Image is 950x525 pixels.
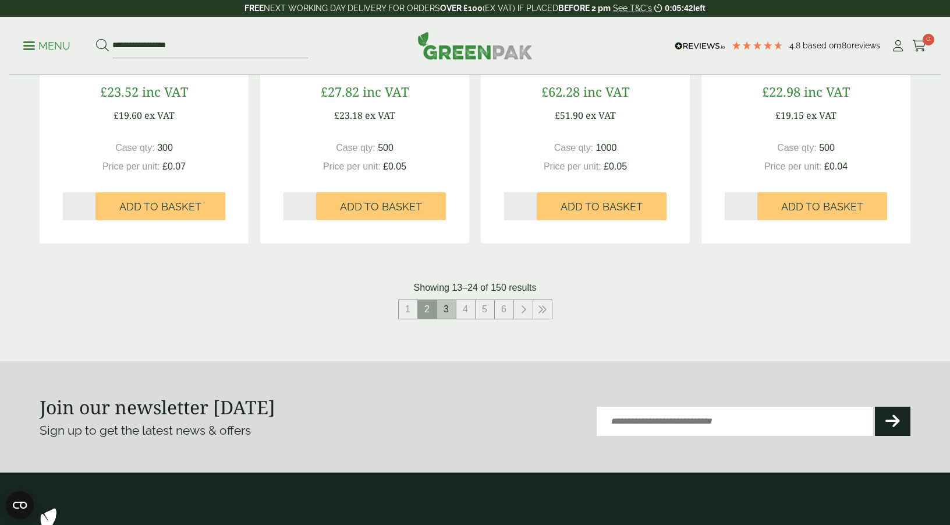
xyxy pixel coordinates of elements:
[119,200,201,213] span: Add to Basket
[824,161,848,171] span: £0.04
[558,3,611,13] strong: BEFORE 2 pm
[40,394,275,420] strong: Join our newsletter [DATE]
[114,109,142,122] span: £19.60
[142,83,188,100] span: inc VAT
[561,200,643,213] span: Add to Basket
[340,200,422,213] span: Add to Basket
[923,34,934,45] span: 0
[334,109,363,122] span: £23.18
[544,161,601,171] span: Price per unit:
[418,300,437,319] span: 2
[23,39,70,53] p: Menu
[541,83,580,100] span: £62.28
[665,3,693,13] span: 0:05:42
[363,83,409,100] span: inc VAT
[115,143,155,153] span: Case qty:
[838,41,852,50] span: 180
[495,300,513,319] a: 6
[537,192,667,220] button: Add to Basket
[440,3,483,13] strong: OVER £100
[803,41,838,50] span: Based on
[378,143,394,153] span: 500
[323,161,381,171] span: Price per unit:
[789,41,803,50] span: 4.8
[586,109,616,122] span: ex VAT
[613,3,652,13] a: See T&C's
[95,192,225,220] button: Add to Basket
[321,83,359,100] span: £27.82
[693,3,706,13] span: left
[417,31,533,59] img: GreenPak Supplies
[555,109,583,122] span: £51.90
[554,143,594,153] span: Case qty:
[437,300,456,319] a: 3
[100,83,139,100] span: £23.52
[852,41,880,50] span: reviews
[804,83,850,100] span: inc VAT
[912,37,927,55] a: 0
[336,143,375,153] span: Case qty:
[399,300,417,319] a: 1
[764,161,822,171] span: Price per unit:
[596,143,617,153] span: 1000
[40,421,431,440] p: Sign up to get the latest news & offers
[456,300,475,319] a: 4
[775,109,804,122] span: £19.15
[819,143,835,153] span: 500
[777,143,817,153] span: Case qty:
[912,40,927,52] i: Cart
[476,300,494,319] a: 5
[316,192,446,220] button: Add to Basket
[757,192,887,220] button: Add to Basket
[583,83,629,100] span: inc VAT
[365,109,395,122] span: ex VAT
[731,40,784,51] div: 4.78 Stars
[414,281,537,295] p: Showing 13–24 of 150 results
[762,83,800,100] span: £22.98
[383,161,406,171] span: £0.05
[102,161,160,171] span: Price per unit:
[781,200,863,213] span: Add to Basket
[675,42,725,50] img: REVIEWS.io
[157,143,173,153] span: 300
[806,109,836,122] span: ex VAT
[23,39,70,51] a: Menu
[144,109,175,122] span: ex VAT
[891,40,905,52] i: My Account
[244,3,264,13] strong: FREE
[604,161,627,171] span: £0.05
[162,161,186,171] span: £0.07
[6,491,34,519] button: Open CMP widget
